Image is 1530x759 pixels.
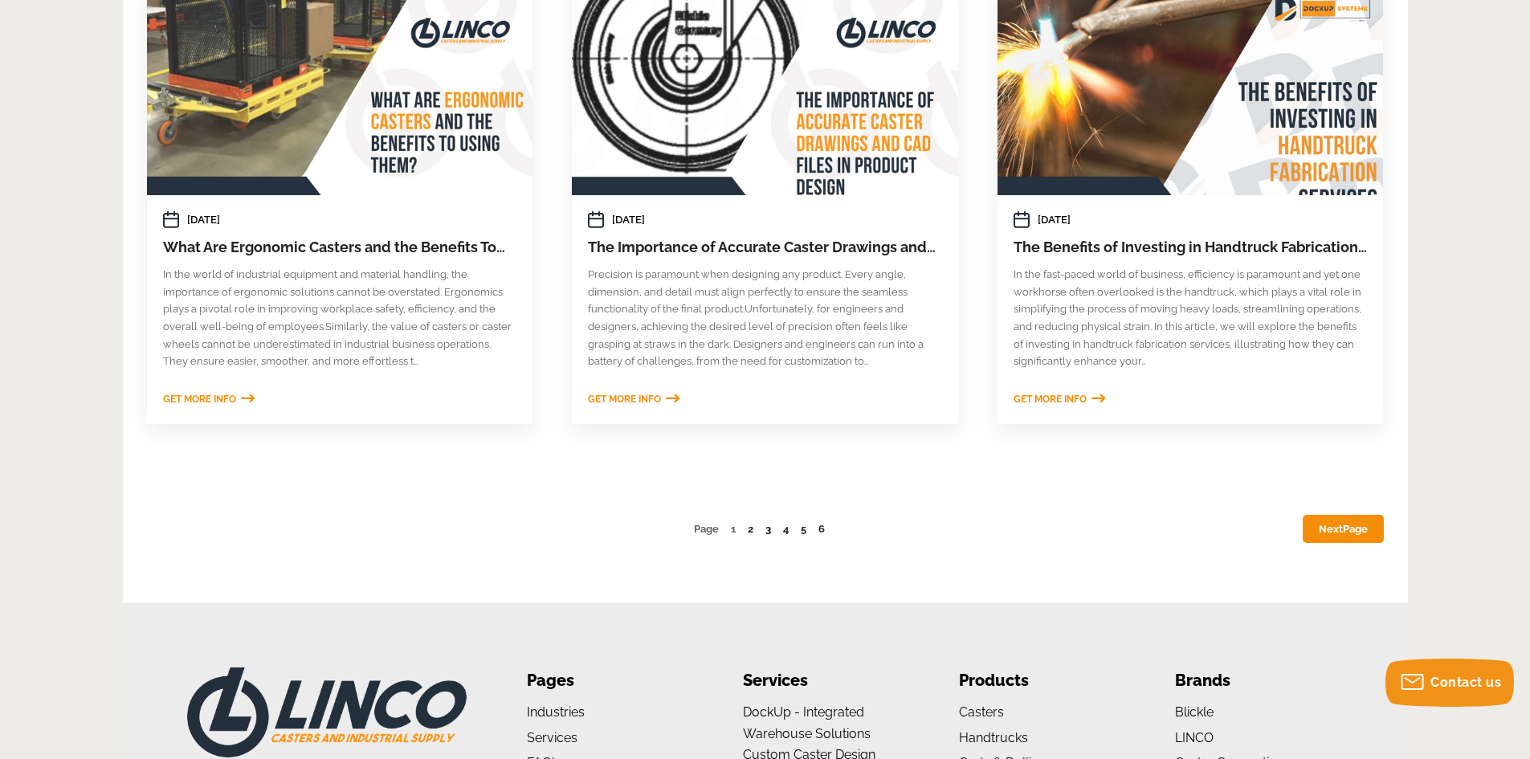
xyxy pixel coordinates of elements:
a: 4 [783,523,789,535]
a: DockUp - Integrated Warehouse Solutions [743,704,871,741]
a: Casters [959,704,1004,720]
img: LINCO CASTERS & INDUSTRIAL SUPPLY [187,667,467,757]
a: 2 [748,523,753,535]
span: Page [694,523,719,535]
section: In the world of industrial equipment and material handling, the importance of ergonomic solutions... [147,266,532,370]
li: Services [743,667,911,694]
span: [DATE] [612,211,645,229]
a: LINCO [1175,730,1214,745]
a: NextPage [1303,515,1384,543]
a: Get More Info [163,394,255,405]
a: 5 [801,523,806,535]
span: Get More Info [1014,394,1087,405]
a: Get More Info [588,394,679,405]
section: In the fast-paced world of business, efficiency is paramount and yet one workhorse often overlook... [998,266,1383,370]
span: Get More Info [163,394,236,405]
span: [DATE] [187,211,220,229]
span: 1 [731,523,736,535]
span: Contact us [1430,675,1501,690]
a: Industries [527,704,585,720]
a: Get More Info [1014,394,1105,405]
a: 3 [765,523,771,535]
li: Pages [527,667,695,694]
li: Brands [1175,667,1343,694]
li: Products [959,667,1127,694]
a: The Importance of Accurate Caster Drawings and CAD Files in Product Design [588,239,936,276]
span: Get More Info [588,394,661,405]
section: Precision is paramount when designing any product. Every angle, dimension, and detail must align ... [572,266,957,370]
a: Handtrucks [959,730,1028,745]
a: Blickle [1175,704,1214,720]
a: What Are Ergonomic Casters and the Benefits To Using Them? [163,239,505,276]
a: The Benefits of Investing in Handtruck Fabrication Services [1014,239,1367,276]
span: [DATE] [1038,211,1071,229]
a: Services [527,730,577,745]
a: 6 [818,523,825,535]
span: Page [1343,523,1368,535]
button: Contact us [1385,659,1514,707]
